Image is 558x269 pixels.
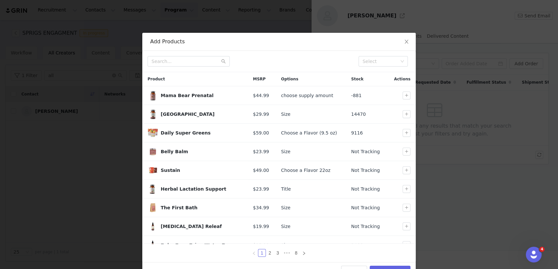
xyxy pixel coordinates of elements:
span: Mama Bear Prenatal [148,90,158,101]
div: Add Products [150,38,408,45]
span: $34.99 [253,204,269,211]
i: icon: down [400,59,404,64]
img: MagnesiumProductMockUpPhoto1_4812d658-526f-499e-913f-88f8b1e3f17d.png [148,109,158,119]
div: Size [281,148,340,155]
li: 3 [274,249,282,257]
div: Herbal Lactation Support [161,186,243,193]
img: PrenatalProductMockUpPhoto1.png [148,90,158,101]
div: choose supply amount [281,92,340,99]
span: Daily Super Greens [148,128,158,138]
i: icon: left [252,251,256,255]
img: TheFirstBathProductMockUpPhoto1.png [148,202,158,213]
span: Product [148,76,165,82]
li: 8 [292,249,300,257]
span: 4 [539,247,545,252]
span: $44.99 [253,92,269,99]
span: Options [281,76,298,82]
iframe: Intercom live chat [526,247,542,262]
div: Belly Balm [161,148,243,155]
i: icon: search [221,59,226,64]
li: Next 3 Pages [282,249,292,257]
a: 8 [292,249,300,257]
div: [MEDICAL_DATA] Releaf [161,223,243,230]
div: Size [281,223,340,230]
div: Baby Bear Gripe Water Drops [161,242,243,249]
div: Title [281,186,340,193]
li: Previous Page [250,249,258,257]
div: Size [281,242,340,249]
span: $49.00 [253,167,269,174]
span: Not Tracking [351,204,380,211]
div: Size [281,111,340,118]
span: Not Tracking [351,223,380,230]
div: Size [281,204,340,211]
span: Sustain [148,165,158,176]
span: -881 [351,92,361,99]
span: Not Tracking [351,186,380,193]
a: 3 [274,249,281,257]
span: Stock [351,76,363,82]
span: Not Tracking [351,167,380,174]
span: Mama Bear Magnesium Complex [148,109,158,119]
img: BabiesGripeWaterMockUpPhoto1_da7dccae-b36d-4677-b44e-6c2cde70dc7a.png [148,240,158,250]
i: icon: close [404,39,409,44]
div: Actions [387,72,416,86]
span: $15.99 [253,242,269,249]
span: $29.99 [253,111,269,118]
img: 54y6565.jpg [148,165,158,176]
div: Select [362,58,398,65]
span: Baby Bear Gripe Water Drops [148,240,158,250]
div: Mama Bear Prenatal [161,92,243,99]
span: ••• [282,249,292,257]
span: $23.99 [253,148,269,155]
span: $23.99 [253,186,269,193]
input: Search... [148,56,230,67]
span: $19.99 [253,223,269,230]
span: Belly Balm [148,146,158,157]
div: The First Bath [161,204,243,211]
li: 2 [266,249,274,257]
button: Close [397,33,416,51]
div: Daily Super Greens [161,130,243,136]
img: MamaBearBellyBalmProductMockUpPhoto1.png [148,146,158,157]
span: $59.00 [253,130,269,136]
span: Not Tracking [351,148,380,155]
div: Choose a Flavor 22oz [281,167,340,174]
li: Next Page [300,249,308,257]
span: The First Bath [148,202,158,213]
div: [GEOGRAPHIC_DATA] [161,111,243,118]
a: 1 [258,249,266,257]
span: 2466 [351,242,363,249]
img: PostnatalReleafProductMockUpPhoto1.png [148,221,158,232]
span: 9116 [351,130,363,136]
img: DailySuperGreensMockUpPhoto1.png [148,128,158,138]
span: Postnatal Releaf [148,221,158,232]
a: 2 [266,249,273,257]
div: Choose a Flavor (9.5 oz) [281,130,340,136]
div: Sustain [161,167,243,174]
i: icon: right [302,251,306,255]
li: 1 [258,249,266,257]
span: Herbal Lactation Support [148,184,158,194]
span: 14470 [351,111,366,118]
img: HerbalLactationSupportProductMockUpPhoto1_3be7a28d-3bfc-4fb3-abb0-cfa23079430c.png [148,184,158,194]
span: MSRP [253,76,266,82]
